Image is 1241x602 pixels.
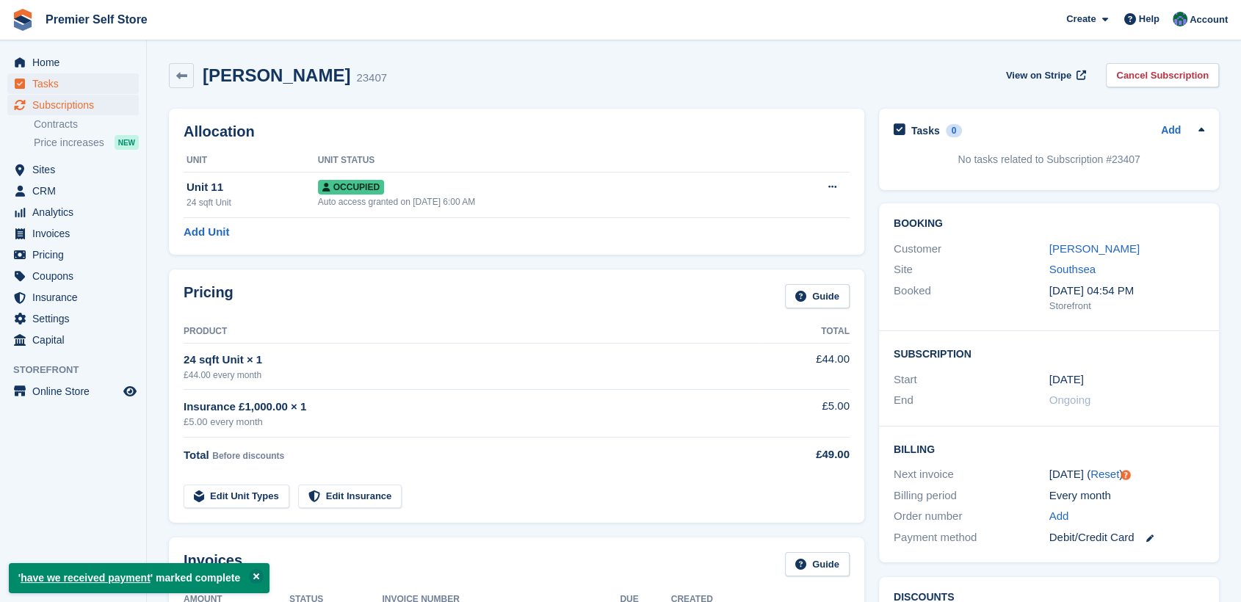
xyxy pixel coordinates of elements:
[32,244,120,265] span: Pricing
[1173,12,1187,26] img: Jo Granger
[212,451,284,461] span: Before discounts
[1119,468,1132,482] div: Tooltip anchor
[121,382,139,400] a: Preview store
[184,369,761,382] div: £44.00 every month
[894,392,1049,409] div: End
[32,181,120,201] span: CRM
[34,136,104,150] span: Price increases
[1049,487,1205,504] div: Every month
[1049,371,1084,388] time: 2023-08-19 23:00:00 UTC
[13,363,146,377] span: Storefront
[1190,12,1228,27] span: Account
[1049,466,1205,483] div: [DATE] ( )
[7,287,139,308] a: menu
[1006,68,1071,83] span: View on Stripe
[184,352,761,369] div: 24 sqft Unit × 1
[318,195,763,208] div: Auto access granted on [DATE] 6:00 AM
[32,95,120,115] span: Subscriptions
[946,124,963,137] div: 0
[1049,529,1205,546] div: Debit/Credit Card
[7,202,139,222] a: menu
[184,224,229,241] a: Add Unit
[1000,63,1089,87] a: View on Stripe
[894,466,1049,483] div: Next invoice
[184,485,289,509] a: Edit Unit Types
[894,283,1049,313] div: Booked
[21,572,151,584] a: have we received payment
[40,7,153,32] a: Premier Self Store
[318,149,763,173] th: Unit Status
[32,330,120,350] span: Capital
[187,179,318,196] div: Unit 11
[894,441,1204,456] h2: Billing
[1139,12,1159,26] span: Help
[34,117,139,131] a: Contracts
[1049,394,1091,406] span: Ongoing
[785,552,850,576] a: Guide
[1161,123,1181,139] a: Add
[298,485,402,509] a: Edit Insurance
[184,149,318,173] th: Unit
[184,320,761,344] th: Product
[318,180,384,195] span: Occupied
[115,135,139,150] div: NEW
[7,223,139,244] a: menu
[894,487,1049,504] div: Billing period
[894,346,1204,360] h2: Subscription
[184,123,850,140] h2: Allocation
[32,287,120,308] span: Insurance
[184,284,234,308] h2: Pricing
[894,261,1049,278] div: Site
[32,266,120,286] span: Coupons
[785,284,850,308] a: Guide
[761,320,850,344] th: Total
[32,308,120,329] span: Settings
[203,65,350,85] h2: [PERSON_NAME]
[34,134,139,150] a: Price increases NEW
[184,552,242,576] h2: Invoices
[184,399,761,416] div: Insurance £1,000.00 × 1
[1049,283,1205,300] div: [DATE] 04:54 PM
[761,390,850,438] td: £5.00
[32,159,120,180] span: Sites
[32,223,120,244] span: Invoices
[32,202,120,222] span: Analytics
[7,244,139,265] a: menu
[9,563,269,593] p: ' ' marked complete
[761,446,850,463] div: £49.00
[761,343,850,389] td: £44.00
[1049,242,1140,255] a: [PERSON_NAME]
[184,449,209,461] span: Total
[894,241,1049,258] div: Customer
[7,95,139,115] a: menu
[187,196,318,209] div: 24 sqft Unit
[7,381,139,402] a: menu
[7,181,139,201] a: menu
[894,529,1049,546] div: Payment method
[7,308,139,329] a: menu
[12,9,34,31] img: stora-icon-8386f47178a22dfd0bd8f6a31ec36ba5ce8667c1dd55bd0f319d3a0aa187defe.svg
[911,124,940,137] h2: Tasks
[1066,12,1096,26] span: Create
[1090,468,1119,480] a: Reset
[894,152,1204,167] p: No tasks related to Subscription #23407
[1049,263,1096,275] a: Southsea
[1049,508,1069,525] a: Add
[7,159,139,180] a: menu
[7,330,139,350] a: menu
[894,371,1049,388] div: Start
[32,381,120,402] span: Online Store
[7,266,139,286] a: menu
[32,73,120,94] span: Tasks
[7,73,139,94] a: menu
[7,52,139,73] a: menu
[894,218,1204,230] h2: Booking
[1106,63,1219,87] a: Cancel Subscription
[894,508,1049,525] div: Order number
[32,52,120,73] span: Home
[356,70,387,87] div: 23407
[1049,299,1205,313] div: Storefront
[184,415,761,429] div: £5.00 every month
